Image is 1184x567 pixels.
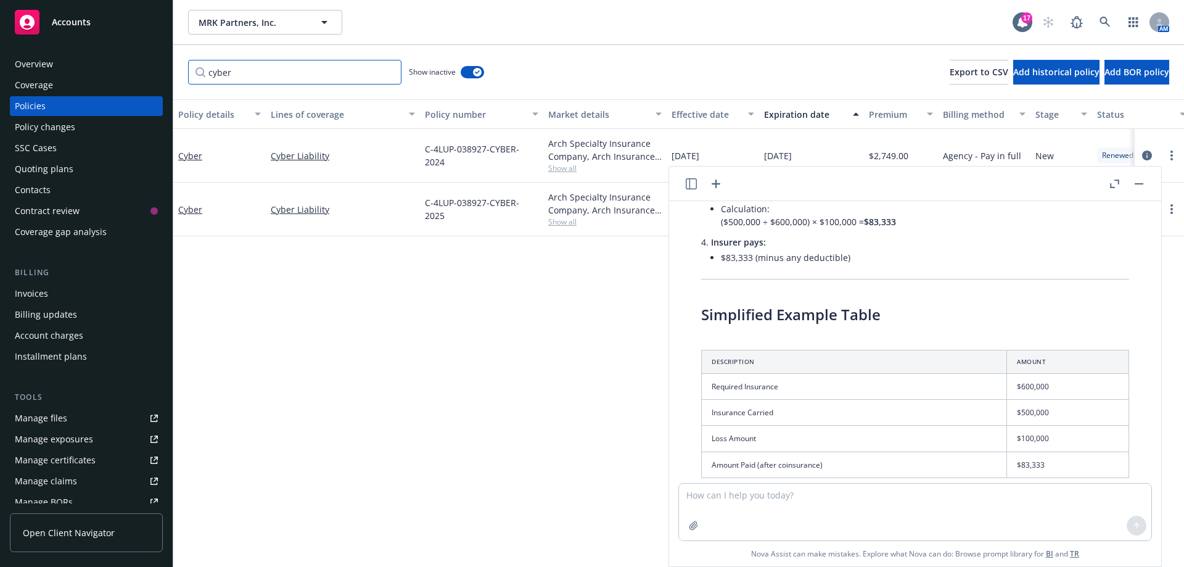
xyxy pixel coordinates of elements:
[548,108,648,121] div: Market details
[702,350,1007,373] th: Description
[425,143,538,168] span: C-4LUP-038927-CYBER-2024
[1007,426,1129,452] td: $100,000
[15,180,51,200] div: Contacts
[672,149,699,162] span: [DATE]
[10,471,163,491] a: Manage claims
[266,99,420,129] button: Lines of coverage
[178,204,202,215] a: Cyber
[15,54,53,74] div: Overview
[1007,350,1129,373] th: Amount
[23,526,115,539] span: Open Client Navigator
[1104,66,1169,78] span: Add BOR policy
[864,216,896,228] span: $83,333
[1097,108,1172,121] div: Status
[869,149,908,162] span: $2,749.00
[1102,150,1133,161] span: Renewed
[943,149,1021,162] span: Agency - Pay in full
[10,326,163,346] a: Account charges
[10,408,163,428] a: Manage files
[10,429,163,449] a: Manage exposures
[701,304,1129,325] h3: Simplified Example Table
[10,284,163,304] a: Invoices
[15,138,57,158] div: SSC Cases
[425,196,538,222] span: C-4LUP-038927-CYBER-2025
[10,201,163,221] a: Contract review
[271,149,415,162] a: Cyber Liability
[10,450,163,470] a: Manage certificates
[950,60,1008,85] button: Export to CSV
[10,96,163,116] a: Policies
[173,99,266,129] button: Policy details
[672,108,741,121] div: Effective date
[1164,202,1179,217] a: more
[52,17,91,27] span: Accounts
[15,450,96,470] div: Manage certificates
[702,400,1007,426] td: Insurance Carried
[15,75,53,95] div: Coverage
[15,429,93,449] div: Manage exposures
[10,75,163,95] a: Coverage
[15,284,48,304] div: Invoices
[10,222,163,242] a: Coverage gap analysis
[711,236,766,248] span: Insurer pays:
[548,191,662,217] div: Arch Specialty Insurance Company, Arch Insurance Company, Coalition Insurance Solutions (MGA)
[15,492,73,512] div: Manage BORs
[188,10,342,35] button: MRK Partners, Inc.
[1064,10,1089,35] a: Report a Bug
[864,99,938,129] button: Premium
[1046,548,1053,559] a: BI
[15,347,87,366] div: Installment plans
[10,391,163,404] div: Tools
[15,222,107,242] div: Coverage gap analysis
[1140,148,1154,163] a: circleInformation
[950,66,1008,78] span: Export to CSV
[10,347,163,366] a: Installment plans
[674,541,1156,566] span: Nova Assist can make mistakes. Explore what Nova can do: Browse prompt library for and
[1007,452,1129,478] td: $83,333
[10,267,163,279] div: Billing
[759,99,864,129] button: Expiration date
[702,426,1007,452] td: Loss Amount
[702,374,1007,400] td: Required Insurance
[409,67,456,77] span: Show inactive
[764,108,845,121] div: Expiration date
[199,16,305,29] span: MRK Partners, Inc.
[1104,60,1169,85] button: Add BOR policy
[1013,60,1100,85] button: Add historical policy
[15,159,73,179] div: Quoting plans
[938,99,1030,129] button: Billing method
[1093,10,1117,35] a: Search
[10,5,163,39] a: Accounts
[548,163,662,173] span: Show all
[943,108,1012,121] div: Billing method
[1121,10,1146,35] a: Switch app
[425,108,525,121] div: Policy number
[702,452,1007,478] td: Amount Paid (after coinsurance)
[15,117,75,137] div: Policy changes
[1070,548,1079,559] a: TR
[10,138,163,158] a: SSC Cases
[1035,108,1074,121] div: Stage
[10,305,163,325] a: Billing updates
[1164,148,1179,163] a: more
[667,99,759,129] button: Effective date
[721,249,1129,267] li: $83,333 (minus any deductible)
[10,492,163,512] a: Manage BORs
[178,150,202,162] a: Cyber
[764,149,792,162] span: [DATE]
[15,305,77,325] div: Billing updates
[10,159,163,179] a: Quoting plans
[15,408,67,428] div: Manage files
[178,108,247,121] div: Policy details
[271,203,415,216] a: Cyber Liability
[15,96,46,116] div: Policies
[10,54,163,74] a: Overview
[1007,374,1129,400] td: $600,000
[420,99,543,129] button: Policy number
[10,117,163,137] a: Policy changes
[15,201,80,221] div: Contract review
[271,108,401,121] div: Lines of coverage
[1036,10,1061,35] a: Start snowing
[15,326,83,346] div: Account charges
